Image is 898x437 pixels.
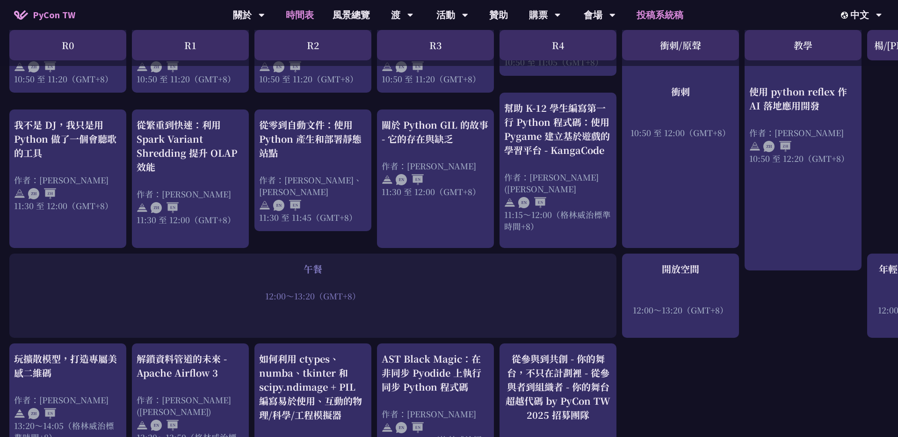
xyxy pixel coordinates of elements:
img: svg+xml;base64,PHN2ZyB4bWxucz0iaHR0cDovL3d3dy53My5vcmcvMjAwMC9zdmciIHdpZHRoPSIyNCIgaGVpZ2h0PSIyNC... [749,141,760,152]
a: 關於 Python GIL 的故事 - 它的存在與缺乏 作者：[PERSON_NAME] 11:30 至 12:00（GMT+8） [382,118,489,197]
img: ENEN.5a408d1.svg [273,61,301,73]
font: 作者：[PERSON_NAME] [382,160,476,172]
img: svg+xml;base64,PHN2ZyB4bWxucz0iaHR0cDovL3d3dy53My5vcmcvMjAwMC9zdmciIHdpZHRoPSIyNCIgaGVpZ2h0PSIyNC... [14,188,25,199]
img: ENEN.5a408d1.svg [396,61,424,73]
img: ENEN.5a408d1.svg [396,174,424,185]
img: svg+xml;base64,PHN2ZyB4bWxucz0iaHR0cDovL3d3dy53My5vcmcvMjAwMC9zdmciIHdpZHRoPSIyNCIgaGVpZ2h0PSIyNC... [137,420,148,431]
font: 渡 [391,9,400,21]
font: 關於 Python GIL 的故事 - 它的存在與缺乏 [382,118,488,146]
img: svg+xml;base64,PHN2ZyB4bWxucz0iaHR0cDovL3d3dy53My5vcmcvMjAwMC9zdmciIHdpZHRoPSIyNCIgaGVpZ2h0PSIyNC... [259,61,270,73]
font: 從零到自動文件：使用 Python 產生和部署靜態站點 [259,118,362,160]
font: 作者：[PERSON_NAME] ([PERSON_NAME]) [137,394,231,417]
font: R1 [184,38,196,52]
a: PyCon TW [5,3,85,27]
font: 從參與到共創 - 你的舞台，不只在計劃裡 - 從參與者到組織者 - 你的舞台超越代碼 by PyCon TW 2025 招募團隊 [506,352,610,422]
font: AST Black Magic：在非同步 Pyodide 上執行同步 Python 程式碼 [382,352,481,393]
font: R3 [429,38,442,52]
img: svg+xml;base64,PHN2ZyB4bWxucz0iaHR0cDovL3d3dy53My5vcmcvMjAwMC9zdmciIHdpZHRoPSIyNCIgaGVpZ2h0PSIyNC... [382,61,393,73]
img: ZHZH.38617ef.svg [763,141,791,152]
font: 10:50 至 11:20（GMT+8） [382,73,481,85]
img: svg+xml;base64,PHN2ZyB4bWxucz0iaHR0cDovL3d3dy53My5vcmcvMjAwMC9zdmciIHdpZHRoPSIyNCIgaGVpZ2h0PSIyNC... [137,61,148,73]
img: ENEN.5a408d1.svg [151,420,179,431]
font: 作者：[PERSON_NAME] [14,174,109,186]
font: R4 [552,38,564,52]
font: PyCon TW [33,9,75,21]
font: 我不是 DJ，我只是用 Python 做了一個會聽歌的工具 [14,118,116,160]
font: 午餐 [304,262,322,276]
font: 11:15～12:00（格林威治標準時間+8） [504,209,611,232]
img: ZHEN.371966e.svg [151,202,179,213]
font: 幫助 K-12 學生編寫第一行 Python 程式碼：使用 Pygame 建立基於遊戲的學習平台 - KangaCode [504,101,610,157]
img: ENEN.5a408d1.svg [273,200,301,211]
font: 購票 [529,9,548,21]
img: ZHEN.371966e.svg [28,61,56,73]
font: 11:30 至 12:00（GMT+8） [137,214,236,226]
font: 12:00～13:20（GMT+8） [265,290,361,302]
font: 12:00～13:20（GMT+8） [633,304,728,316]
font: R2 [307,38,319,52]
img: ENEN.5a408d1.svg [518,197,546,208]
img: PyCon TW 2025 首頁圖標 [14,10,28,20]
img: 區域設定圖標 [841,12,850,19]
img: svg+xml;base64,PHN2ZyB4bWxucz0iaHR0cDovL3d3dy53My5vcmcvMjAwMC9zdmciIHdpZHRoPSIyNCIgaGVpZ2h0PSIyNC... [14,408,25,419]
img: ENEN.5a408d1.svg [396,422,424,433]
font: 使用 python reflex 作 AI 落地應用開發 [749,84,847,112]
font: 10:50 至 11:20（GMT+8） [137,73,236,85]
font: 10:50 至 12:20（GMT+8） [749,152,849,164]
font: 作者：[PERSON_NAME] [382,408,476,420]
font: 衝刺 [671,84,690,98]
font: 關於 [233,9,252,21]
img: ZHEN.371966e.svg [28,408,56,419]
font: 風景總覽 [333,9,370,21]
font: R0 [62,38,74,52]
font: 投稿系統稿 [637,9,683,21]
font: 作者：[PERSON_NAME]、[PERSON_NAME] [259,174,362,197]
img: svg+xml;base64,PHN2ZyB4bWxucz0iaHR0cDovL3d3dy53My5vcmcvMjAwMC9zdmciIHdpZHRoPSIyNCIgaGVpZ2h0PSIyNC... [382,422,393,433]
font: 11:30 至 11:45（GMT+8） [259,211,357,223]
font: 開放空間 [662,262,699,276]
a: 幫助 K-12 學生編寫第一行 Python 程式碼：使用 Pygame 建立基於遊戲的學習平台 - KangaCode 作者：[PERSON_NAME] ([PERSON_NAME] 11:1... [504,101,612,232]
a: 開放空間 12:00～13:20（GMT+8） [627,262,734,316]
img: ZHEN.371966e.svg [151,61,179,73]
font: 時間表 [286,9,314,21]
a: 從繁重到快速：利用 Spark Variant Shredding 提升 OLAP 效能 作者：[PERSON_NAME] 11:30 至 12:00（GMT+8） [137,118,244,226]
img: svg+xml;base64,PHN2ZyB4bWxucz0iaHR0cDovL3d3dy53My5vcmcvMjAwMC9zdmciIHdpZHRoPSIyNCIgaGVpZ2h0PSIyNC... [504,197,515,208]
font: 活動 [436,9,455,21]
font: 10:50 至 12:00（GMT+8） [630,126,731,138]
font: 教學 [794,38,812,52]
font: 作者：[PERSON_NAME] [14,394,109,406]
font: 衝刺/原聲 [660,38,701,52]
font: 解鎖資料管道的未來 - Apache Airflow 3 [137,352,227,379]
font: 作者：[PERSON_NAME] [749,126,844,138]
font: 會場 [584,9,602,21]
font: 作者：[PERSON_NAME] [137,188,231,200]
a: 我不是 DJ，我只是用 Python 做了一個會聽歌的工具 作者：[PERSON_NAME] 11:30 至 12:00（GMT+8） [14,118,122,211]
font: 贊助 [489,9,508,21]
font: 從繁重到快速：利用 Spark Variant Shredding 提升 OLAP 效能 [137,118,237,174]
img: svg+xml;base64,PHN2ZyB4bWxucz0iaHR0cDovL3d3dy53My5vcmcvMjAwMC9zdmciIHdpZHRoPSIyNCIgaGVpZ2h0PSIyNC... [137,202,148,213]
font: 如何利用 ctypes、numba、tkinter 和 scipy.ndimage + PIL 編寫易於使用、互動的物理/科學/工程模擬器 [259,352,362,422]
font: 玩擴散模型，打造專屬美感二維碼 [14,352,117,379]
font: 11:30 至 12:00（GMT+8） [14,200,113,211]
img: svg+xml;base64,PHN2ZyB4bWxucz0iaHR0cDovL3d3dy53My5vcmcvMjAwMC9zdmciIHdpZHRoPSIyNCIgaGVpZ2h0PSIyNC... [259,200,270,211]
font: 10:50 至 11:20（GMT+8） [14,73,113,85]
img: svg+xml;base64,PHN2ZyB4bWxucz0iaHR0cDovL3d3dy53My5vcmcvMjAwMC9zdmciIHdpZHRoPSIyNCIgaGVpZ2h0PSIyNC... [14,61,25,73]
font: 11:30 至 12:00（GMT+8） [382,186,481,197]
img: ZHZH.38617ef.svg [28,188,56,199]
font: 中文 [850,9,869,21]
a: 從零到自動文件：使用 Python 產生和部署靜態站點 作者：[PERSON_NAME]、[PERSON_NAME] 11:30 至 11:45（GMT+8） [259,118,367,223]
font: 10:50 至 11:20（GMT+8） [259,73,358,85]
img: svg+xml;base64,PHN2ZyB4bWxucz0iaHR0cDovL3d3dy53My5vcmcvMjAwMC9zdmciIHdpZHRoPSIyNCIgaGVpZ2h0PSIyNC... [382,174,393,185]
font: 作者：[PERSON_NAME] ([PERSON_NAME] [504,171,599,195]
